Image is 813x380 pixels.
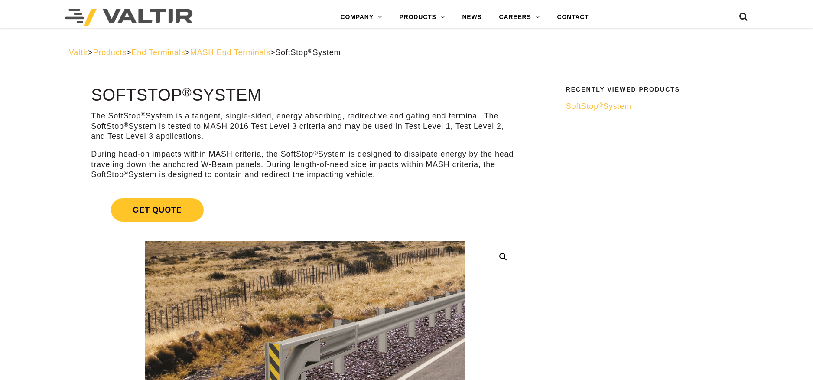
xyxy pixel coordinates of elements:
[182,85,192,99] sup: ®
[453,9,490,26] a: NEWS
[65,9,193,26] img: Valtir
[332,9,391,26] a: COMPANY
[491,9,549,26] a: CAREERS
[93,48,127,57] a: Products
[190,48,270,57] a: MASH End Terminals
[308,48,313,54] sup: ®
[111,198,203,222] span: Get Quote
[141,111,146,118] sup: ®
[598,102,603,108] sup: ®
[275,48,341,57] span: SoftStop System
[566,86,739,93] h2: Recently Viewed Products
[91,86,518,105] h1: SoftStop System
[124,170,129,177] sup: ®
[566,102,631,111] span: SoftStop System
[69,48,88,57] a: Valtir
[124,121,129,128] sup: ®
[495,249,511,265] a: 🔍
[91,111,518,141] p: The SoftStop System is a tangent, single-sided, energy absorbing, redirective and gating end term...
[131,48,185,57] a: End Terminals
[91,149,518,180] p: During head-on impacts within MASH criteria, the SoftStop System is designed to dissipate energy ...
[566,102,739,111] a: SoftStop®System
[69,48,744,58] div: > > > >
[91,188,518,232] a: Get Quote
[313,150,318,156] sup: ®
[548,9,597,26] a: CONTACT
[391,9,454,26] a: PRODUCTS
